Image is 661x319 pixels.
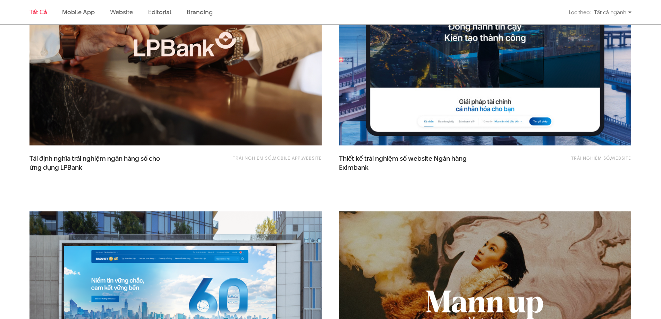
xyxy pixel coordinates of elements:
[62,8,94,16] a: Mobile app
[339,154,478,171] a: Thiết kế trải nghiệm số website Ngân hàngEximbank
[205,154,322,168] div: , ,
[273,155,300,161] a: Mobile app
[611,155,631,161] a: Website
[339,154,478,171] span: Thiết kế trải nghiệm số website Ngân hàng
[514,154,631,168] div: ,
[233,155,272,161] a: Trải nghiệm số
[339,163,368,172] span: Eximbank
[594,6,632,18] div: Tất cả ngành
[29,154,168,171] span: Tái định nghĩa trải nghiệm ngân hàng số cho
[29,154,168,171] a: Tái định nghĩa trải nghiệm ngân hàng số choứng dụng LPBank
[29,163,82,172] span: ứng dụng LPBank
[571,155,610,161] a: Trải nghiệm số
[302,155,322,161] a: Website
[29,8,47,16] a: Tất cả
[148,8,171,16] a: Editorial
[569,6,591,18] div: Lọc theo:
[110,8,133,16] a: Website
[187,8,212,16] a: Branding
